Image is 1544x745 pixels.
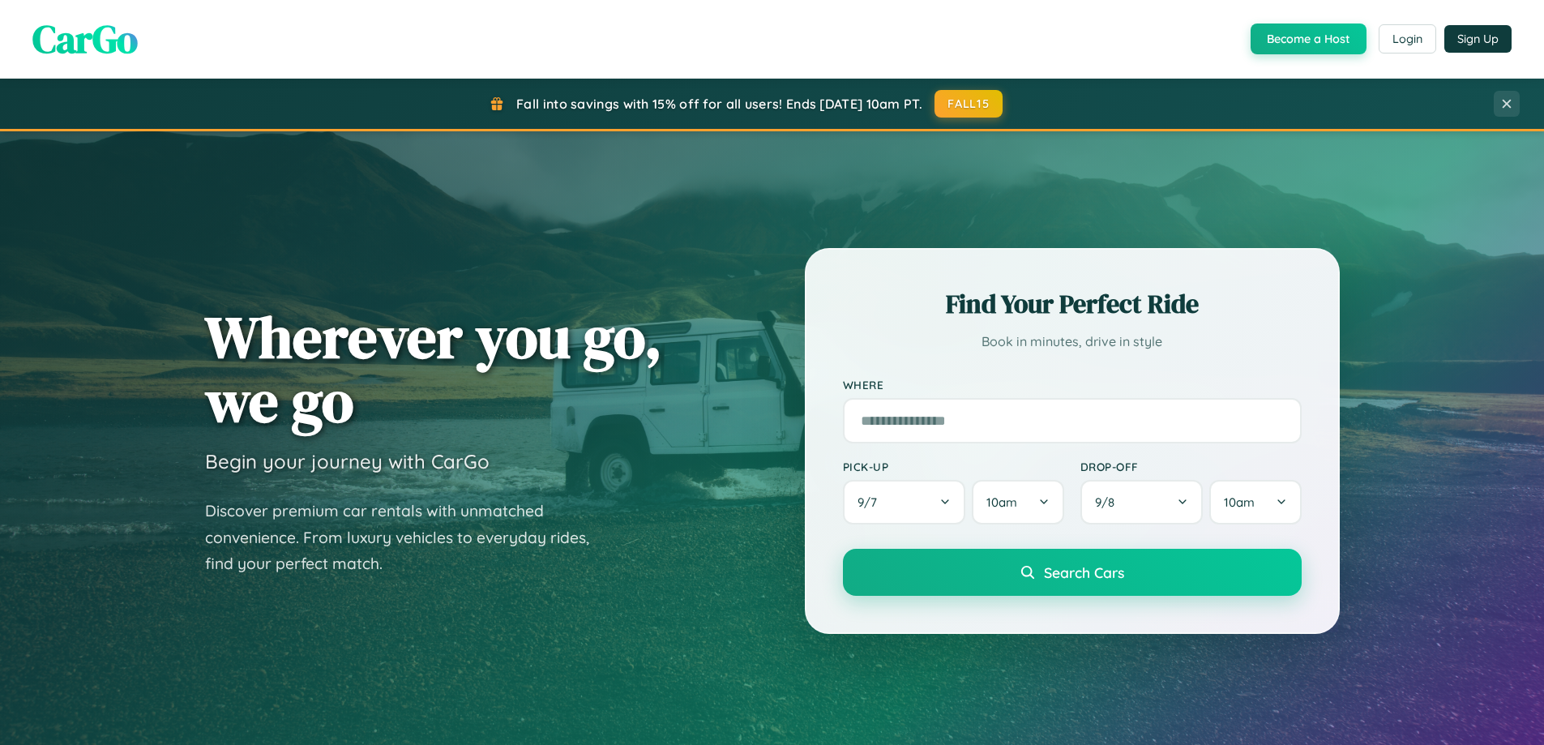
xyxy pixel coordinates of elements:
[1251,24,1367,54] button: Become a Host
[1444,25,1512,53] button: Sign Up
[1379,24,1436,54] button: Login
[843,480,966,524] button: 9/7
[1080,460,1302,473] label: Drop-off
[1209,480,1301,524] button: 10am
[843,378,1302,392] label: Where
[1095,495,1123,510] span: 9 / 8
[32,12,138,66] span: CarGo
[935,90,1003,118] button: FALL15
[1044,563,1124,581] span: Search Cars
[205,498,610,577] p: Discover premium car rentals with unmatched convenience. From luxury vehicles to everyday rides, ...
[1224,495,1255,510] span: 10am
[516,96,922,112] span: Fall into savings with 15% off for all users! Ends [DATE] 10am PT.
[1080,480,1204,524] button: 9/8
[843,460,1064,473] label: Pick-up
[972,480,1063,524] button: 10am
[843,286,1302,322] h2: Find Your Perfect Ride
[205,305,662,433] h1: Wherever you go, we go
[843,330,1302,353] p: Book in minutes, drive in style
[858,495,885,510] span: 9 / 7
[986,495,1017,510] span: 10am
[843,549,1302,596] button: Search Cars
[205,449,490,473] h3: Begin your journey with CarGo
